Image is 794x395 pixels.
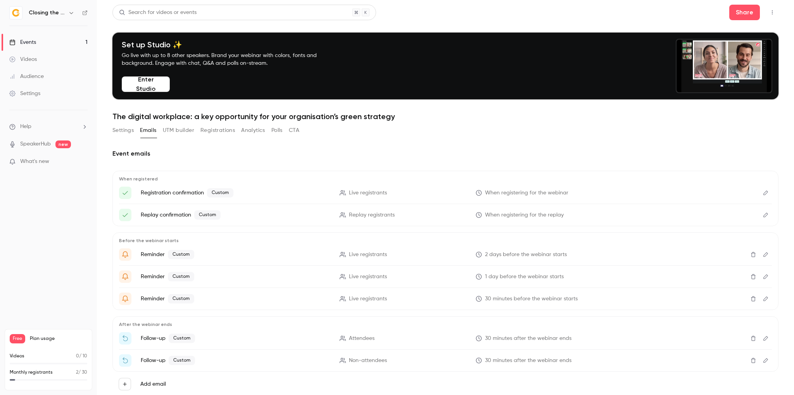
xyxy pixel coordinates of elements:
[759,270,772,283] button: Edit
[141,334,330,343] p: Follow-up
[55,140,71,148] span: new
[119,248,772,261] li: You're attending {{ event_name }}
[9,90,40,97] div: Settings
[122,76,170,92] button: Enter Studio
[9,73,44,80] div: Audience
[485,273,564,281] span: 1 day before the webinar starts
[76,370,78,375] span: 2
[119,9,197,17] div: Search for videos or events
[122,52,335,67] p: Go live with up to 8 other speakers. Brand your webinar with colors, fonts and background. Engage...
[141,356,330,365] p: Follow-up
[349,211,395,219] span: Replay registrants
[30,336,87,342] span: Plan usage
[485,189,568,197] span: When registering for the webinar
[112,112,778,121] h1: The digital workplace: a key opportunity for your organisation’s green strategy
[119,187,772,199] li: Here's your access link to {{ event_name }}!
[141,272,330,281] p: Reminder
[119,293,772,305] li: {{ event_name }} is about to go live
[349,334,375,343] span: Attendees
[119,270,772,283] li: Get Ready for '{{ event_name }}' tomorrow!
[485,211,564,219] span: When registering for the replay
[20,123,31,131] span: Help
[200,124,235,137] button: Registrations
[20,158,49,166] span: What's new
[9,123,88,131] li: help-dropdown-opener
[76,354,79,359] span: 0
[169,356,195,365] span: Custom
[168,272,194,281] span: Custom
[163,124,194,137] button: UTM builder
[10,334,25,343] span: Free
[194,210,221,220] span: Custom
[140,380,166,388] label: Add email
[759,332,772,345] button: Edit
[141,250,330,259] p: Reminder
[289,124,299,137] button: CTA
[119,354,772,367] li: Watch the replay of {{ event_name }}
[349,251,387,259] span: Live registrants
[759,248,772,261] button: Edit
[759,209,772,221] button: Edit
[112,149,778,158] h2: Event emails
[747,293,759,305] button: Delete
[207,188,233,197] span: Custom
[119,321,772,327] p: After the webinar ends
[141,210,330,220] p: Replay confirmation
[271,124,283,137] button: Polls
[759,354,772,367] button: Edit
[112,124,134,137] button: Settings
[141,294,330,303] p: Reminder
[10,7,22,19] img: Closing the Loop
[241,124,265,137] button: Analytics
[485,334,571,343] span: 30 minutes after the webinar ends
[747,354,759,367] button: Delete
[747,332,759,345] button: Delete
[9,38,36,46] div: Events
[76,369,87,376] p: / 30
[349,273,387,281] span: Live registrants
[119,332,772,345] li: Thanks for attending {{ event_name }}
[119,176,772,182] p: When registered
[9,55,37,63] div: Videos
[29,9,65,17] h6: Closing the Loop
[76,353,87,360] p: / 10
[119,209,772,221] li: Here's your access link to {{ event_name }}!
[140,124,156,137] button: Emails
[759,187,772,199] button: Edit
[729,5,760,20] button: Share
[485,357,571,365] span: 30 minutes after the webinar ends
[168,250,194,259] span: Custom
[485,251,567,259] span: 2 days before the webinar starts
[119,237,772,244] p: Before the webinar starts
[349,357,387,365] span: Non-attendees
[349,295,387,303] span: Live registrants
[141,188,330,197] p: Registration confirmation
[759,293,772,305] button: Edit
[485,295,578,303] span: 30 minutes before the webinar starts
[349,189,387,197] span: Live registrants
[122,40,335,49] h4: Set up Studio ✨
[747,248,759,261] button: Delete
[168,294,194,303] span: Custom
[20,140,51,148] a: SpeakerHub
[169,334,195,343] span: Custom
[10,353,24,360] p: Videos
[10,369,53,376] p: Monthly registrants
[747,270,759,283] button: Delete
